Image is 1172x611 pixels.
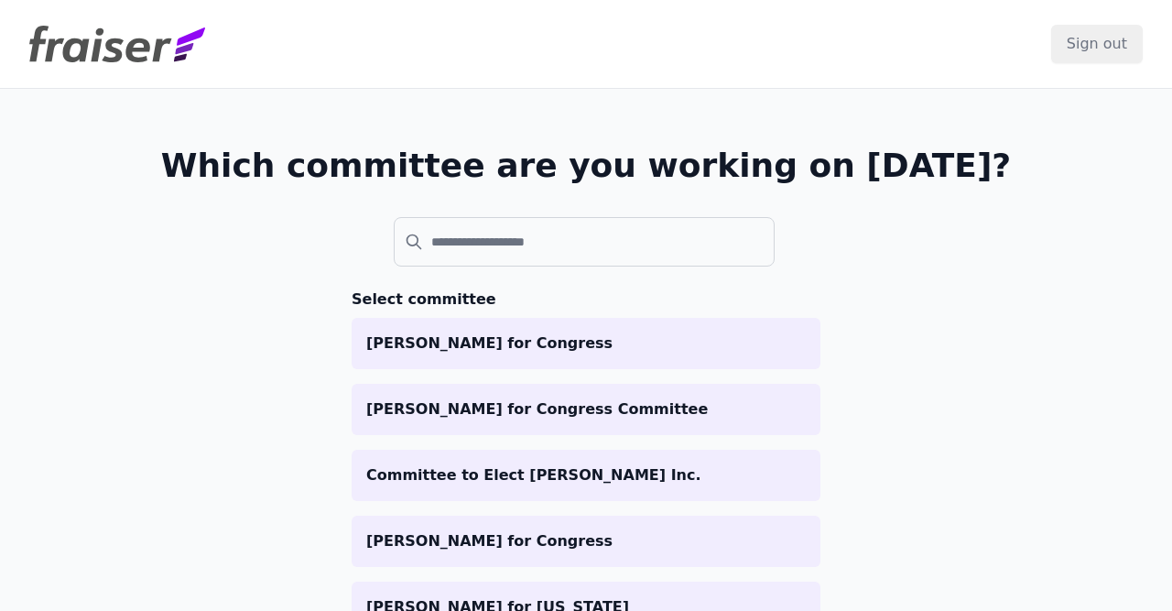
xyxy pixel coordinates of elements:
p: [PERSON_NAME] for Congress [366,530,806,552]
h1: Which committee are you working on [DATE]? [161,147,1012,184]
a: [PERSON_NAME] for Congress [352,516,820,567]
p: [PERSON_NAME] for Congress [366,333,806,355]
a: Committee to Elect [PERSON_NAME] Inc. [352,450,820,501]
img: Fraiser Logo [29,26,205,62]
input: Sign out [1051,25,1143,63]
p: [PERSON_NAME] for Congress Committee [366,398,806,420]
h3: Select committee [352,289,820,311]
a: [PERSON_NAME] for Congress [352,318,820,369]
a: [PERSON_NAME] for Congress Committee [352,384,820,435]
p: Committee to Elect [PERSON_NAME] Inc. [366,464,806,486]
